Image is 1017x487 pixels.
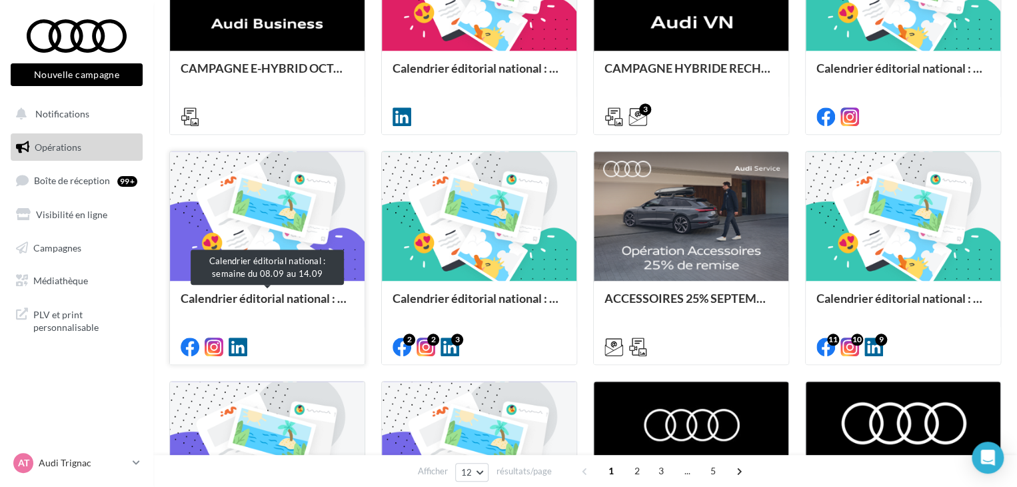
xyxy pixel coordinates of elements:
[827,334,839,346] div: 11
[8,100,140,128] button: Notifications
[36,209,107,220] span: Visibilité en ligne
[972,442,1004,474] div: Open Intercom Messenger
[181,292,354,318] div: Calendrier éditorial national : semaine du 08.09 au 14.09
[816,292,990,318] div: Calendrier éditorial national : du 02.09 au 09.09
[702,460,724,482] span: 5
[18,456,29,470] span: AT
[8,133,145,161] a: Opérations
[33,306,137,334] span: PLV et print personnalisable
[393,61,566,88] div: Calendrier éditorial national : semaine du 22.09 au 28.09
[676,460,698,482] span: ...
[8,300,145,340] a: PLV et print personnalisable
[851,334,863,346] div: 10
[604,292,778,318] div: ACCESSOIRES 25% SEPTEMBRE - AUDI SERVICE
[181,61,354,88] div: CAMPAGNE E-HYBRID OCTOBRE B2B
[418,465,448,478] span: Afficher
[8,234,145,262] a: Campagnes
[35,141,81,153] span: Opérations
[639,103,651,115] div: 3
[393,292,566,318] div: Calendrier éditorial national : du 02.09 au 15.09
[11,450,143,476] a: AT Audi Trignac
[34,175,110,186] span: Boîte de réception
[33,275,88,286] span: Médiathèque
[455,463,489,482] button: 12
[403,334,415,346] div: 2
[191,250,344,285] div: Calendrier éditorial national : semaine du 08.09 au 14.09
[8,201,145,229] a: Visibilité en ligne
[600,460,622,482] span: 1
[875,334,887,346] div: 9
[11,63,143,86] button: Nouvelle campagne
[816,61,990,88] div: Calendrier éditorial national : semaine du 15.09 au 21.09
[35,108,89,119] span: Notifications
[8,267,145,295] a: Médiathèque
[427,334,439,346] div: 2
[650,460,672,482] span: 3
[33,241,81,253] span: Campagnes
[117,176,137,187] div: 99+
[8,166,145,195] a: Boîte de réception99+
[451,334,463,346] div: 3
[604,61,778,88] div: CAMPAGNE HYBRIDE RECHARGEABLE
[626,460,648,482] span: 2
[496,465,551,478] span: résultats/page
[39,456,127,470] p: Audi Trignac
[461,467,473,478] span: 12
